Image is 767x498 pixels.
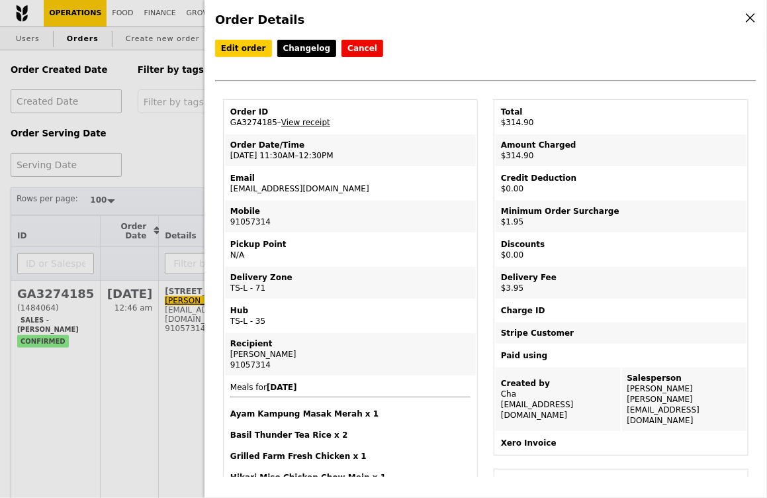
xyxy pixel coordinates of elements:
h4: Hikari Miso Chicken Chow Mein x 1 [230,472,471,483]
div: Recipient [230,338,471,349]
td: [EMAIL_ADDRESS][DOMAIN_NAME] [225,168,476,199]
h4: Grilled Farm Fresh Chicken x 1 [230,451,471,462]
h4: Basil Thunder Tea Rice x 2 [230,430,471,440]
td: [DATE] 11:30AM–12:30PM [225,134,476,166]
div: Credit Deduction [501,173,741,183]
div: Total [501,107,741,117]
div: Pickup Point [230,239,471,250]
td: N/A [225,234,476,266]
td: $1.95 [496,201,746,232]
h4: Ayam Kampung Masak Merah x 1 [230,409,471,419]
div: Minimum Order Surcharge [501,206,741,217]
div: Hub [230,305,471,316]
div: Paid using [501,350,741,361]
td: [PERSON_NAME] [PERSON_NAME][EMAIL_ADDRESS][DOMAIN_NAME] [622,368,747,431]
div: Delivery Fee [501,272,741,283]
td: GA3274185 [225,101,476,133]
a: View receipt [281,118,330,127]
span: – [277,118,281,127]
td: $0.00 [496,168,746,199]
div: Discounts [501,239,741,250]
a: Changelog [277,40,337,57]
div: 91057314 [230,360,471,370]
td: TS-L - 35 [225,300,476,332]
div: Amount Charged [501,140,741,150]
div: Order Date/Time [230,140,471,150]
span: Order Details [215,13,304,26]
button: Cancel [341,40,383,57]
div: Stripe Customer [501,328,741,338]
div: Salesperson [627,373,742,383]
div: Order ID [230,107,471,117]
td: $314.90 [496,134,746,166]
div: Delivery Zone [230,272,471,283]
a: Edit order [215,40,272,57]
div: Charge ID [501,305,741,316]
td: TS-L - 71 [225,267,476,299]
td: $314.90 [496,101,746,133]
td: $3.95 [496,267,746,299]
td: 91057314 [225,201,476,232]
div: [PERSON_NAME] [230,349,471,360]
td: $0.00 [496,234,746,266]
div: Email [230,173,471,183]
div: Created by [501,378,615,389]
div: Xero Invoice [501,438,741,448]
div: Mobile [230,206,471,217]
b: [DATE] [267,383,297,392]
td: Cha [EMAIL_ADDRESS][DOMAIN_NAME] [496,368,621,431]
div: Order Database ID [501,476,741,487]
